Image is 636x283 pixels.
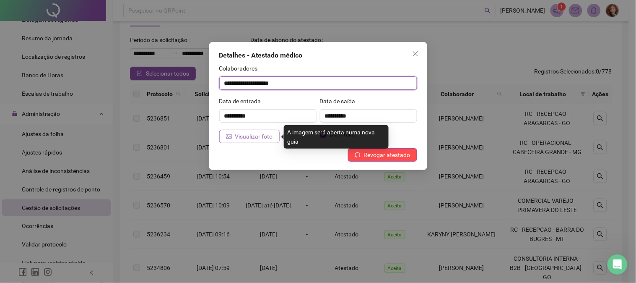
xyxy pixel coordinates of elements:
div: Detalhes - Atestado médico [219,50,417,60]
button: Visualizar foto [219,130,280,143]
div: A imagem será aberta numa nova guia [284,125,389,149]
button: Revogar atestado [348,148,417,162]
span: undo [355,152,361,158]
label: Data de saída [320,97,361,106]
span: Revogar atestado [364,150,410,160]
label: Data de entrada [219,97,267,106]
label: Colaboradores [219,64,263,73]
iframe: Intercom live chat [607,254,628,275]
span: close [412,50,419,57]
span: Visualizar foto [235,132,273,141]
button: Close [409,47,422,60]
span: picture [226,134,232,139]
